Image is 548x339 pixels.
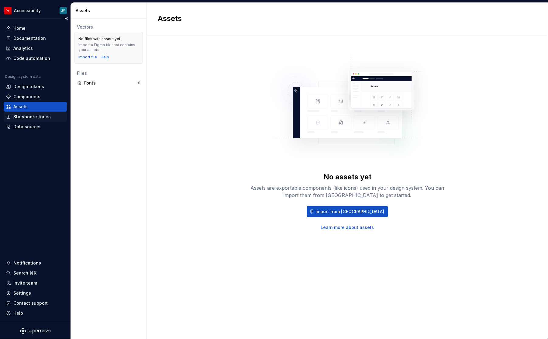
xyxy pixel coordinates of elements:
div: Assets are exportable components (like icons) used in your design system. You can import them fro... [250,184,445,199]
div: Accessibility [14,8,41,14]
a: Storybook stories [4,112,67,122]
a: Learn more about assets [321,224,374,230]
button: Search ⌘K [4,268,67,278]
div: No assets yet [323,172,371,182]
div: Assets [76,8,144,14]
div: Components [13,94,40,100]
div: Search ⌘K [13,270,36,276]
a: Invite team [4,278,67,288]
button: Help [4,308,67,318]
a: Components [4,92,67,102]
h2: Assets [158,14,530,23]
button: Import file [78,55,97,60]
button: AccessibilityJY [1,4,69,17]
div: Notifications [13,260,41,266]
span: Import from [GEOGRAPHIC_DATA] [315,209,384,215]
div: Analytics [13,45,33,51]
div: Home [13,25,26,31]
a: Assets [4,102,67,112]
a: Code automation [4,54,67,63]
div: Settings [13,290,31,296]
a: Settings [4,288,67,298]
a: Help [101,55,109,60]
div: Design system data [5,74,41,79]
img: 6b187050-a3ed-48aa-8485-808e17fcee26.png [4,7,12,14]
div: Documentation [13,35,46,41]
button: Import from [GEOGRAPHIC_DATA] [307,206,388,217]
a: Data sources [4,122,67,132]
div: Assets [13,104,28,110]
div: Help [13,310,23,316]
div: Files [77,70,140,76]
button: Contact support [4,298,67,308]
a: Documentation [4,33,67,43]
div: Invite team [13,280,37,286]
div: Vectors [77,24,140,30]
div: Import a Figma file that contains your assets. [78,43,139,52]
div: Fonts [84,80,138,86]
div: 0 [138,81,140,85]
div: JY [61,8,65,13]
div: No files with assets yet [78,36,120,41]
a: Fonts0 [74,78,143,88]
a: Home [4,23,67,33]
a: Analytics [4,43,67,53]
div: Storybook stories [13,114,51,120]
button: Collapse sidebar [62,14,71,23]
button: Notifications [4,258,67,268]
svg: Supernova Logo [20,328,50,334]
div: Code automation [13,55,50,61]
div: Contact support [13,300,48,306]
a: Design tokens [4,82,67,92]
div: Data sources [13,124,42,130]
div: Design tokens [13,84,44,90]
